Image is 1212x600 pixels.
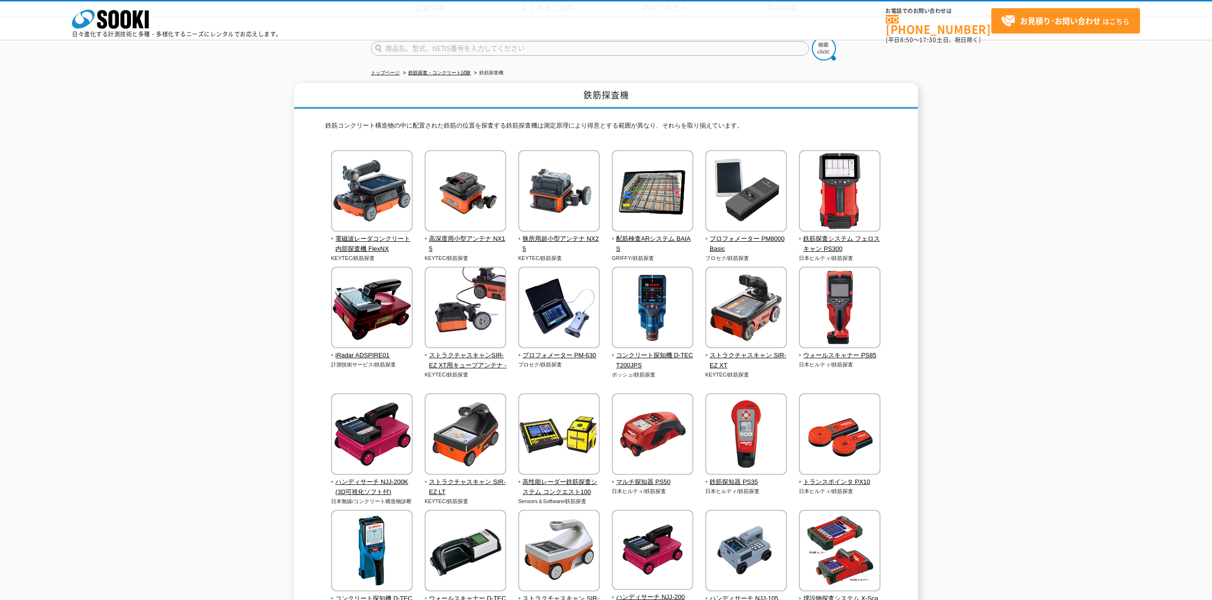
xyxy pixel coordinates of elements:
a: 配筋検査ARシステム BAIAS [612,225,694,254]
span: プロフォメーター PM8000Basic [705,234,787,254]
a: 狭所用超小型アンテナ NX25 [518,225,600,254]
a: お見積り･お問い合わせはこちら [991,8,1140,34]
h1: 鉄筋探査機 [294,83,918,109]
img: ハンディサーチ NJJ-200K(3D可視化ソフト付) [331,393,413,477]
input: 商品名、型式、NETIS番号を入力してください [371,41,809,56]
span: お電話でのお問い合わせは [886,8,991,14]
a: 鉄筋探知器 PS35 [705,468,787,487]
p: プロセク/鉄筋探査 [518,361,600,369]
img: 狭所用超小型アンテナ NX25 [518,150,600,234]
p: 日本無線/コンクリート構造物診断 [331,497,413,506]
a: ハンディサーチ NJJ-200K(3D可視化ソフト付) [331,468,413,497]
p: 日本ヒルティ/鉄筋探査 [799,254,881,262]
img: 鉄筋探査システム フェロスキャン PS300 [799,150,880,234]
a: マルチ探知器 PS50 [612,468,694,487]
span: 狭所用超小型アンテナ NX25 [518,234,600,254]
img: iRadar ADSPIRE01 [331,267,413,351]
img: 鉄筋探知器 PS35 [705,393,787,477]
img: コンクリート探知機 D-TECT150CNT型 [331,510,413,594]
a: トップページ [371,70,400,75]
span: ストラクチャスキャン SIR-EZ XT [705,351,787,371]
p: KEYTEC/鉄筋探査 [425,371,507,379]
span: 鉄筋探知器 PS35 [705,477,787,487]
img: プロフォメーター PM8000Basic [705,150,787,234]
p: KEYTEC/鉄筋探査 [518,254,600,262]
p: 鉄筋コンクリート構造物の中に配置された鉄筋の位置を探査する鉄筋探査機は測定原理により得意とする範囲が異なり、それらを取り揃えています。 [325,121,887,136]
a: [PHONE_NUMBER] [886,15,991,35]
img: ハンディサーチ NJJ-105 [705,510,787,594]
img: ストラクチャスキャンSIR-EZ XT用キューブアンテナ - [425,267,506,351]
span: トランスポインタ PX10 [799,477,881,487]
a: プロフォメーター PM8000Basic [705,225,787,254]
a: 電磁波レーダコンクリート内部探査機 FlexNX [331,225,413,254]
img: ウォールスキャナー D-TECT100型※取扱終了 [425,510,506,594]
img: 高深度用小型アンテナ NX15 [425,150,506,234]
a: 高深度用小型アンテナ NX15 [425,225,507,254]
img: トランスポインタ PX10 [799,393,880,477]
img: ハンディサーチ NJJ-200 [612,510,693,592]
span: ウォールスキャナー PS85 [799,351,881,361]
span: コンクリート探知機 D-TECT200JPS [612,351,694,371]
span: 高深度用小型アンテナ NX15 [425,234,507,254]
strong: お見積り･お問い合わせ [1020,15,1101,26]
p: プロセク/鉄筋探査 [705,254,787,262]
li: 鉄筋探査機 [472,68,503,78]
a: トランスポインタ PX10 [799,468,881,487]
img: ウォールスキャナー PS85 [799,267,880,351]
img: マルチ探知器 PS50 [612,393,693,477]
span: iRadar ADSPIRE01 [331,351,413,361]
img: 配筋検査ARシステム BAIAS [612,150,693,234]
a: ストラクチャスキャン SIR-EZ LT [425,468,507,497]
span: 配筋検査ARシステム BAIAS [612,234,694,254]
span: マルチ探知器 PS50 [612,477,694,487]
img: 高性能レーダー鉄筋探査システム コンクエスト100 [518,393,600,477]
span: 電磁波レーダコンクリート内部探査機 FlexNX [331,234,413,254]
p: KEYTEC/鉄筋探査 [705,371,787,379]
img: btn_search.png [812,36,836,60]
p: 日本ヒルティ/鉄筋探査 [612,487,694,495]
span: プロフォメーター PM-630 [518,351,600,361]
img: ストラクチャスキャン SIR-EZ [518,510,600,594]
p: 日々進化する計測技術と多種・多様化するニーズにレンタルでお応えします。 [72,31,282,37]
img: 電磁波レーダコンクリート内部探査機 FlexNX [331,150,413,234]
a: ストラクチャスキャン SIR-EZ XT [705,341,787,370]
a: iRadar ADSPIRE01 [331,341,413,361]
img: プロフォメーター PM-630 [518,267,600,351]
span: ストラクチャスキャン SIR-EZ LT [425,477,507,497]
span: 17:30 [919,35,937,44]
a: 鉄筋探査・コンクリート試験 [408,70,471,75]
p: GRIFFY/鉄筋探査 [612,254,694,262]
p: ボッシュ/鉄筋探査 [612,371,694,379]
a: 高性能レーダー鉄筋探査システム コンクエスト100 [518,468,600,497]
p: KEYTEC/鉄筋探査 [425,497,507,506]
p: KEYTEC/鉄筋探査 [331,254,413,262]
p: Sensors＆Software/鉄筋探査 [518,497,600,506]
p: KEYTEC/鉄筋探査 [425,254,507,262]
a: コンクリート探知機 D-TECT200JPS [612,341,694,370]
img: 埋設物探査システム X-Scan PS-1000 [799,510,880,594]
img: ストラクチャスキャン SIR-EZ XT [705,267,787,351]
span: (平日 ～ 土日、祝日除く) [886,35,981,44]
a: ウォールスキャナー PS85 [799,341,881,361]
p: 日本ヒルティ/鉄筋探査 [799,361,881,369]
p: 日本ヒルティ/鉄筋探査 [799,487,881,495]
a: ストラクチャスキャンSIR-EZ XT用キューブアンテナ - [425,341,507,370]
span: 鉄筋探査システム フェロスキャン PS300 [799,234,881,254]
p: 日本ヒルティ/鉄筋探査 [705,487,787,495]
a: プロフォメーター PM-630 [518,341,600,361]
span: ストラクチャスキャンSIR-EZ XT用キューブアンテナ - [425,351,507,371]
p: 計測技術サービス/鉄筋探査 [331,361,413,369]
span: はこちら [1001,14,1129,28]
span: 8:50 [900,35,914,44]
span: 高性能レーダー鉄筋探査システム コンクエスト100 [518,477,600,497]
span: ハンディサーチ NJJ-200K(3D可視化ソフト付) [331,477,413,497]
a: 鉄筋探査システム フェロスキャン PS300 [799,225,881,254]
img: ストラクチャスキャン SIR-EZ LT [425,393,506,477]
img: コンクリート探知機 D-TECT200JPS [612,267,693,351]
